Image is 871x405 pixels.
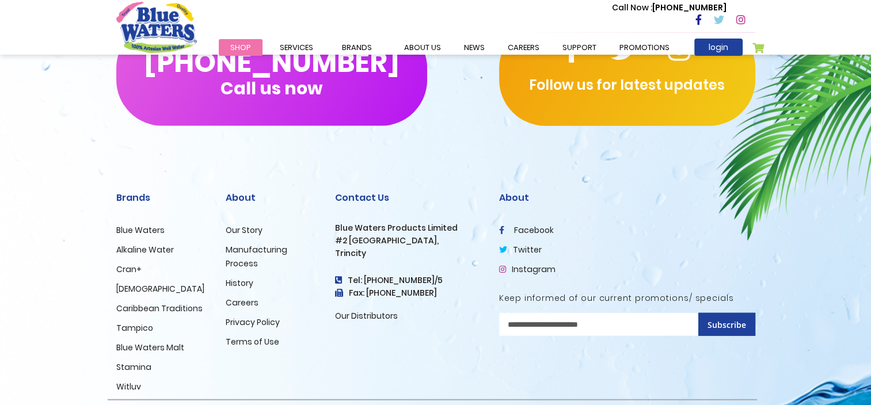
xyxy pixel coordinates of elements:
[499,192,755,203] h2: About
[499,224,554,236] a: facebook
[335,288,482,298] h3: Fax: [PHONE_NUMBER]
[226,244,287,269] a: Manufacturing Process
[116,361,151,373] a: Stamina
[116,342,184,353] a: Blue Waters Malt
[226,336,279,347] a: Terms of Use
[116,263,142,275] a: Cran+
[335,223,482,233] h3: Blue Waters Products Limited
[335,276,482,285] h4: Tel: [PHONE_NUMBER]/5
[708,319,746,330] span: Subscribe
[335,192,482,203] h2: Contact Us
[342,42,372,53] span: Brands
[116,381,141,392] a: Witluv
[226,192,318,203] h2: About
[694,39,743,56] a: login
[116,322,153,334] a: Tampico
[116,2,197,52] a: store logo
[116,303,203,314] a: Caribbean Traditions
[220,85,322,91] span: Call us now
[230,42,251,53] span: Shop
[226,297,258,308] a: Careers
[335,310,398,322] a: Our Distributors
[499,293,755,303] h5: Keep informed of our current promotions/ specials
[335,236,482,246] h3: #2 [GEOGRAPHIC_DATA],
[612,2,652,13] span: Call Now :
[499,263,556,275] a: Instagram
[608,39,681,56] a: Promotions
[499,244,542,255] a: twitter
[393,39,452,56] a: about us
[116,192,208,203] h2: Brands
[280,42,313,53] span: Services
[551,39,608,56] a: support
[698,313,755,336] button: Subscribe
[496,39,551,56] a: careers
[335,249,482,258] h3: Trincity
[116,224,165,236] a: Blue Waters
[116,283,204,295] a: [DEMOGRAPHIC_DATA]
[612,2,727,14] p: [PHONE_NUMBER]
[226,277,253,289] a: History
[226,224,263,236] a: Our Story
[452,39,496,56] a: News
[116,244,174,255] a: Alkaline Water
[226,316,280,328] a: Privacy Policy
[499,75,755,95] p: Follow us for latest updates
[116,22,427,126] button: [PHONE_NUMBER]Call us now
